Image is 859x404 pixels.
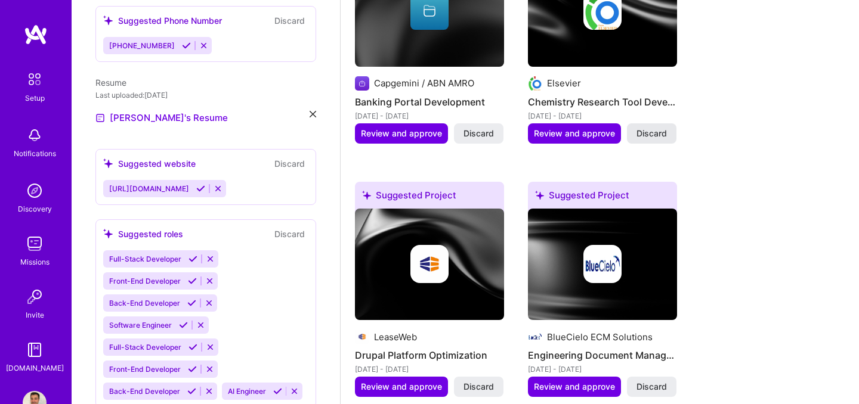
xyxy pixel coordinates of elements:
button: Discard [627,123,676,144]
span: Review and approve [534,128,615,139]
i: icon SuggestedTeams [103,229,113,239]
i: Reject [205,299,214,307]
button: Discard [271,227,308,241]
i: Reject [205,365,214,374]
img: Resume [95,113,105,123]
button: Discard [454,123,503,144]
div: [DATE] - [DATE] [355,110,504,122]
div: Elsevier [547,77,581,89]
span: [PHONE_NUMBER] [109,41,175,50]
div: [DATE] - [DATE] [355,363,504,375]
i: Accept [188,276,197,285]
img: Company logo [528,76,542,91]
img: Company logo [355,330,369,344]
span: Full-Stack Developer [109,343,181,352]
img: cover [355,209,504,321]
div: Discovery [18,203,52,215]
i: icon Close [310,111,316,117]
div: Suggested Phone Number [103,14,222,27]
span: Resume [95,77,126,88]
div: Missions [20,256,50,268]
div: BlueCielo ECM Solutions [547,331,653,343]
span: Front-End Developer [109,276,181,285]
div: Suggested Project [355,182,504,213]
button: Discard [271,14,308,27]
span: Discard [464,128,494,139]
div: [DOMAIN_NAME] [6,362,64,374]
i: Reject [205,387,214,396]
div: Invite [26,309,44,321]
div: [DATE] - [DATE] [528,363,677,375]
button: Discard [627,377,676,397]
div: Last uploaded: [DATE] [95,89,316,101]
span: Review and approve [534,381,615,393]
img: Company logo [528,330,542,344]
span: AI Engineer [228,387,266,396]
i: Reject [206,343,215,352]
span: Review and approve [361,381,442,393]
img: logo [24,24,48,45]
img: guide book [23,338,47,362]
button: Review and approve [355,123,448,144]
button: Review and approve [528,377,621,397]
i: Accept [187,299,196,307]
span: Back-End Developer [109,299,180,307]
button: Discard [271,157,308,170]
div: Suggested roles [103,228,183,240]
img: Company logo [355,76,369,91]
img: setup [22,67,47,92]
img: discovery [23,179,47,203]
div: Setup [25,92,45,104]
div: Suggested Project [528,182,677,213]
img: Company logo [410,245,449,283]
i: icon SuggestedTeams [535,191,544,200]
span: Software Engineer [109,321,172,330]
button: Discard [454,377,503,397]
i: icon SuggestedTeams [103,15,113,26]
img: teamwork [23,232,47,256]
i: Reject [199,41,208,50]
i: Reject [196,321,205,330]
h4: Chemistry Research Tool Development [528,94,677,110]
img: Company logo [583,245,622,283]
i: Reject [290,387,299,396]
div: [DATE] - [DATE] [528,110,677,122]
span: Discard [636,128,667,139]
i: Reject [214,184,223,193]
i: Accept [188,365,197,374]
span: Back-End Developer [109,387,180,396]
img: Invite [23,285,47,309]
button: Review and approve [355,377,448,397]
h4: Engineering Document Management [528,347,677,363]
i: icon SuggestedTeams [362,191,371,200]
i: Accept [196,184,205,193]
a: [PERSON_NAME]'s Resume [95,111,228,125]
i: Reject [205,276,214,285]
i: icon SuggestedTeams [103,159,113,169]
div: Capgemini / ABN AMRO [374,77,474,89]
span: Discard [464,381,494,393]
i: Accept [273,387,282,396]
span: Front-End Developer [109,365,181,374]
div: Suggested website [103,157,196,170]
span: Discard [636,381,667,393]
i: Accept [179,321,188,330]
div: Notifications [14,147,56,160]
i: Accept [189,343,197,352]
img: cover [528,209,677,321]
span: [URL][DOMAIN_NAME] [109,184,189,193]
h4: Drupal Platform Optimization [355,347,504,363]
div: LeaseWeb [374,331,417,343]
span: Review and approve [361,128,442,139]
img: bell [23,123,47,147]
span: Full-Stack Developer [109,254,181,263]
i: Accept [182,41,191,50]
i: Accept [187,387,196,396]
i: Accept [189,254,197,263]
button: Review and approve [528,123,621,144]
h4: Banking Portal Development [355,94,504,110]
i: Reject [206,254,215,263]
